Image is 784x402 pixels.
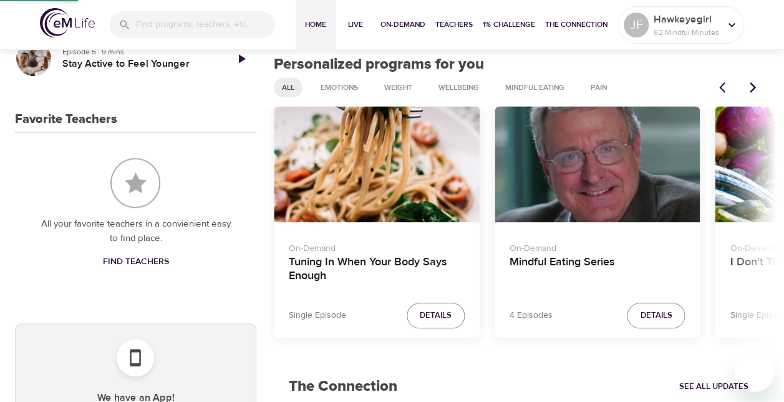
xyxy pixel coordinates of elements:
h4: Tuning In When Your Body Says Enough [289,255,465,285]
span: Mindful Eating [498,82,572,93]
button: Mindful Eating Series [495,106,700,222]
span: Find Teachers [102,254,168,270]
img: Favorite Teachers [110,158,160,208]
p: On-Demand [289,237,465,255]
span: 1% Challenge [483,18,535,31]
span: Teachers [435,18,473,31]
h5: Stay Active to Feel Younger [62,57,216,71]
span: Details [420,308,452,323]
p: Episode 5 · 9 mins [62,46,216,57]
a: See All Updates [676,377,752,396]
span: The Connection [545,18,607,31]
div: All [274,77,302,97]
div: Mindful Eating [497,77,573,97]
span: Emotions [313,82,365,93]
a: Play Episode [226,44,256,74]
p: Single Episode [289,309,346,322]
button: Details [407,303,465,328]
button: Tuning In When Your Body Says Enough [274,106,480,222]
p: All your favorite teachers in a convienient easy to find place. [40,217,231,245]
h4: Mindful Eating Series [510,255,685,285]
h2: Personalized programs for you [274,56,767,74]
span: Live [341,18,370,31]
p: On-Demand [510,237,685,255]
div: Pain [583,77,615,97]
input: Find programs, teachers, etc... [136,11,274,38]
button: Stay Active to Feel Younger [15,40,52,77]
span: Home [301,18,331,31]
div: JF [624,12,649,37]
button: Next items [739,74,767,101]
span: Details [641,308,672,323]
span: Weight [377,82,420,93]
div: Weight [376,77,420,97]
p: Hawkeyegirl [654,12,720,27]
h3: Favorite Teachers [15,112,117,127]
span: Wellbeing [431,82,486,93]
div: Wellbeing [430,77,487,97]
span: See All Updates [679,380,748,394]
button: Previous items [712,74,739,101]
span: On-Demand [380,18,425,31]
div: Emotions [312,77,366,97]
p: 62 Mindful Minutes [654,27,720,38]
span: All [274,82,302,93]
span: Pain [583,82,614,93]
p: 4 Episodes [510,309,553,322]
img: logo [40,8,95,37]
iframe: Button to launch messaging window [734,352,774,392]
a: Find Teachers [97,250,173,273]
button: Details [627,303,685,328]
